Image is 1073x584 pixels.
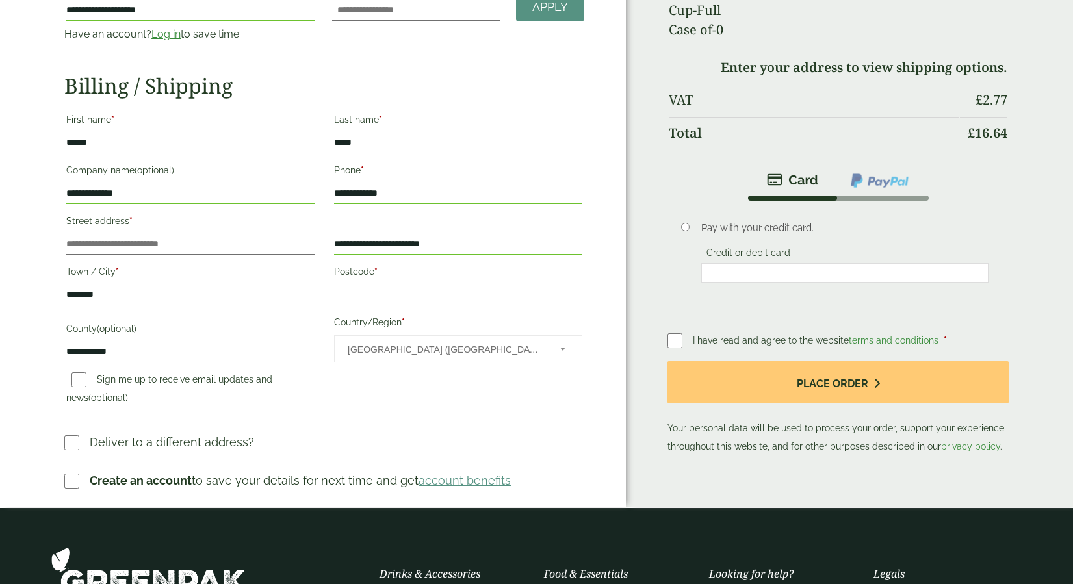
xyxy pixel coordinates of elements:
[135,165,174,175] span: (optional)
[334,110,582,133] label: Last name
[97,324,136,334] span: (optional)
[90,474,192,487] strong: Create an account
[151,28,181,40] a: Log in
[71,372,86,387] input: Sign me up to receive email updates and news(optional)
[693,335,941,346] span: I have read and agree to the website
[968,124,1007,142] bdi: 16.64
[667,361,1009,455] p: Your personal data will be used to process your order, support your experience throughout this we...
[64,27,317,42] p: Have an account? to save time
[334,313,582,335] label: Country/Region
[111,114,114,125] abbr: required
[374,266,378,277] abbr: required
[701,221,989,235] p: Pay with your credit card.
[402,317,405,327] abbr: required
[976,91,983,108] span: £
[66,374,272,407] label: Sign me up to receive email updates and news
[669,84,959,116] th: VAT
[968,124,975,142] span: £
[66,110,315,133] label: First name
[348,336,543,363] span: United Kingdom (UK)
[667,361,1009,403] button: Place order
[66,320,315,342] label: County
[419,474,511,487] a: account benefits
[334,262,582,285] label: Postcode
[90,433,254,451] p: Deliver to a different address?
[129,216,133,226] abbr: required
[334,335,582,362] span: Country/Region
[66,161,315,183] label: Company name
[334,161,582,183] label: Phone
[705,267,985,279] iframe: Secure card payment input frame
[941,441,1000,451] a: privacy policy
[944,335,947,346] abbr: required
[116,266,119,277] abbr: required
[701,248,795,262] label: Credit or debit card
[669,52,1007,83] td: Enter your address to view shipping options.
[361,165,364,175] abbr: required
[669,117,959,149] th: Total
[849,172,910,189] img: ppcp-gateway.png
[66,212,315,234] label: Street address
[66,262,315,285] label: Town / City
[767,172,818,188] img: stripe.png
[64,73,584,98] h2: Billing / Shipping
[849,335,938,346] a: terms and conditions
[976,91,1007,108] bdi: 2.77
[88,392,128,403] span: (optional)
[90,472,511,489] p: to save your details for next time and get
[379,114,382,125] abbr: required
